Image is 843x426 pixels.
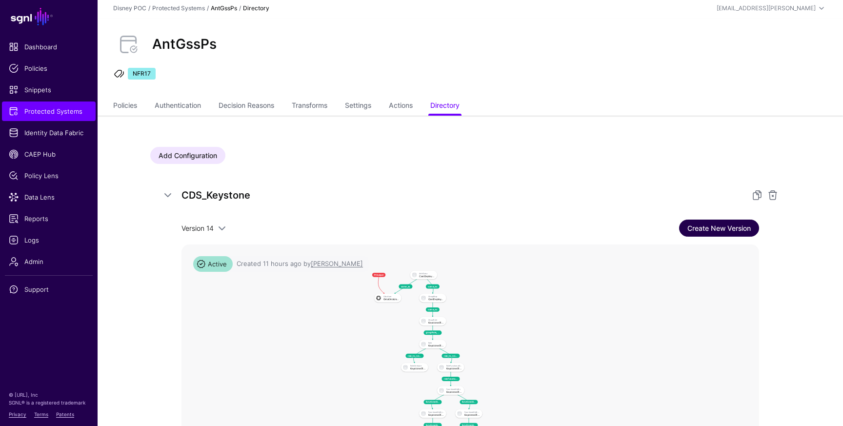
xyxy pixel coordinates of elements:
span: Policy Lens [9,171,89,181]
img: svg+xml;base64,PHN2ZyB3aWR0aD0iNjQiIGhlaWdodD0iNjQiIHZpZXdCb3g9IjAgMCA2NCA2NCIgZmlsbD0ibm9uZSIgeG... [375,295,381,301]
span: groupRole_to_role [423,330,442,335]
div: CastDeploymentSystemGroupMap [428,298,444,301]
strong: AntGssPs [211,4,237,12]
span: Snippets [9,85,89,95]
span: Protected Systems [9,106,89,116]
a: Identity Data Fabric [2,123,96,142]
div: GroupMap [428,296,444,298]
a: Policies [113,97,137,116]
a: Terms [34,411,48,417]
a: Actions [389,97,413,116]
div: Keystone013GroupRole [428,321,444,324]
a: Create New Version [679,220,759,237]
a: Settings [345,97,371,116]
a: Data Lens [2,187,96,207]
span: role_to_roleFunctionalAbility [442,354,460,358]
app-identifier: [PERSON_NAME] [311,260,363,267]
span: Support [9,284,89,294]
a: Authentication [155,97,201,116]
span: NFR17 [128,68,156,80]
h5: CDS_Keystone [181,187,740,203]
span: Version 14 [181,224,214,232]
a: SGNL [6,6,92,27]
a: Policy Lens [2,166,96,185]
div: ShiftData [419,272,435,274]
span: Reports [9,214,89,223]
a: Admin [2,252,96,271]
div: Keystone013RoleFunctionalAbility [446,367,462,370]
div: RoleAttribute [410,365,426,367]
div: FunctionalAbilitySecuredEntity [464,411,480,413]
div: FunctionalAbility [446,388,462,390]
a: Transforms [292,97,327,116]
a: CAEP Hub [2,144,96,164]
div: Created 11 hours ago by [237,259,363,269]
span: role_to_roleAttribute [405,354,423,358]
span: same_as [426,307,440,312]
a: Reports [2,209,96,228]
a: Protected Systems [2,101,96,121]
span: Identity Data Fabric [9,128,89,138]
a: Dashboard [2,37,96,57]
div: Role [428,342,444,344]
div: / [146,4,152,13]
div: GroupRole [428,319,444,321]
p: SGNL® is a registered trademark [9,399,89,406]
a: Patents [56,411,74,417]
div: CastDeploymentSystemShiftData [419,275,435,277]
span: CAEP Hub [9,149,89,159]
span: same_as [426,284,440,289]
div: OktaUser [383,296,399,298]
a: Snippets [2,80,96,100]
a: Disney POC [113,4,146,12]
h2: AntGssPs [152,36,217,53]
div: OktaOktaUser [383,298,399,301]
span: Dashboard [9,42,89,52]
span: Data Lens [9,192,89,202]
div: Keystone013RoleAttribute [410,367,426,370]
span: Policies [9,63,89,73]
a: Directory [430,97,460,116]
div: FunctionalAbilityAttribute [428,411,444,413]
span: Logs [9,235,89,245]
a: Decision Reasons [219,97,274,116]
div: / [237,4,243,13]
span: roleFunctionalAbility_to_functionalAbility [442,377,460,381]
div: Keystone013FunctionalAbility [446,390,462,393]
strong: Directory [243,4,269,12]
div: Keystone013FunctionalAbilityAttribute [428,414,444,416]
a: Privacy [9,411,26,417]
span: functionalAbility_to_functionalAbilitySecuredEntity [460,400,478,404]
p: © [URL], Inc [9,391,89,399]
span: Active [193,256,233,272]
div: [EMAIL_ADDRESS][PERSON_NAME] [717,4,816,13]
a: Add Configuration [150,147,225,164]
div: / [205,4,211,13]
div: Keystone013Role [428,344,444,346]
a: Policies [2,59,96,78]
span: functionalAbility_to_functionalAbilityAttribute [423,400,442,404]
a: Logs [2,230,96,250]
a: Protected Systems [152,4,205,12]
span: same_as [399,284,412,289]
span: Principal [372,273,385,277]
div: RoleFunctionalAbility [446,365,462,367]
div: Keystone013FunctionalAbilitySecuredEntity [464,414,480,416]
span: Admin [9,257,89,266]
